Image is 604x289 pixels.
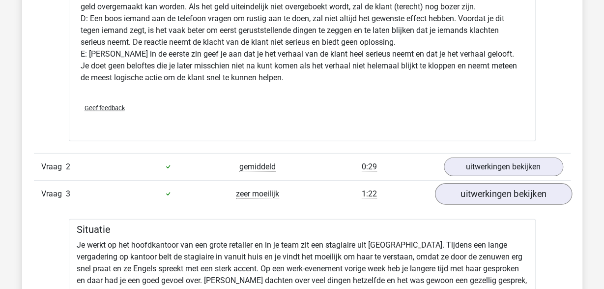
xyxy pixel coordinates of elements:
span: 2 [66,162,70,171]
span: Vraag [41,161,66,173]
a: uitwerkingen bekijken [444,158,563,176]
span: 0:29 [362,162,377,172]
span: 1:22 [362,189,377,199]
h5: Situatie [77,224,528,235]
span: Geef feedback [85,104,125,112]
span: gemiddeld [239,162,276,172]
span: Vraag [41,188,66,200]
span: zeer moeilijk [236,189,279,199]
a: uitwerkingen bekijken [434,183,572,205]
span: 3 [66,189,70,198]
